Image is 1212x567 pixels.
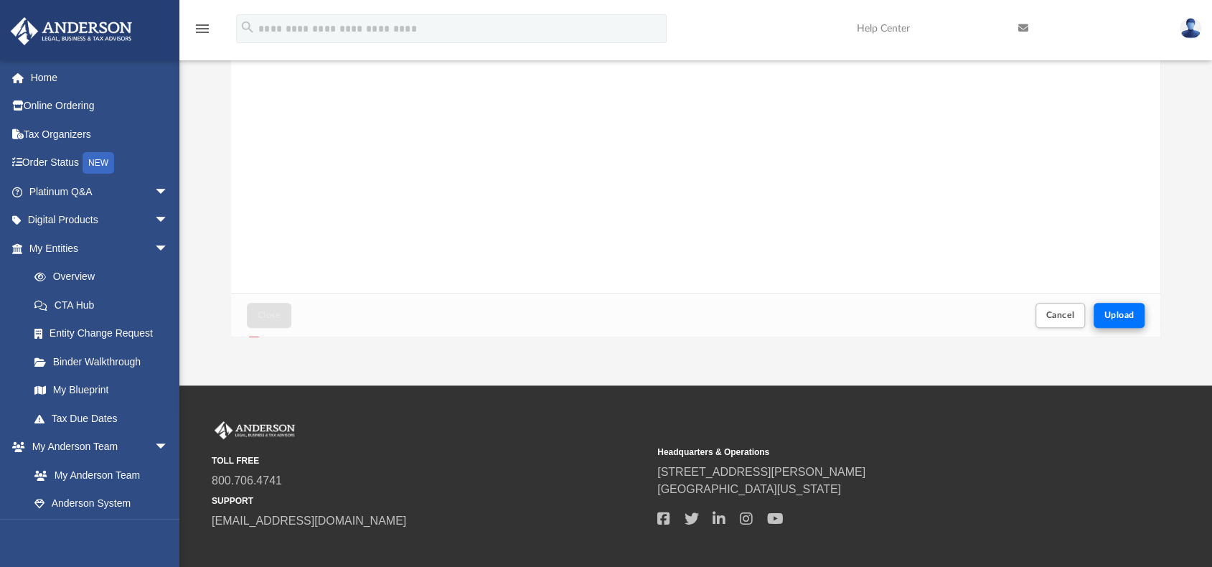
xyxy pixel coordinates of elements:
[212,421,298,440] img: Anderson Advisors Platinum Portal
[154,433,183,462] span: arrow_drop_down
[20,319,190,348] a: Entity Change Request
[657,483,841,495] a: [GEOGRAPHIC_DATA][US_STATE]
[194,20,211,37] i: menu
[258,311,281,319] span: Close
[10,234,190,263] a: My Entitiesarrow_drop_down
[20,517,183,546] a: Client Referrals
[10,433,183,461] a: My Anderson Teamarrow_drop_down
[212,454,647,467] small: TOLL FREE
[83,152,114,174] div: NEW
[240,19,255,35] i: search
[10,92,190,121] a: Online Ordering
[20,347,190,376] a: Binder Walkthrough
[10,177,190,206] a: Platinum Q&Aarrow_drop_down
[1046,311,1075,319] span: Cancel
[10,63,190,92] a: Home
[1035,303,1086,328] button: Cancel
[212,474,282,487] a: 800.706.4741
[194,27,211,37] a: menu
[1180,18,1201,39] img: User Pic
[20,291,190,319] a: CTA Hub
[20,404,190,433] a: Tax Due Dates
[154,177,183,207] span: arrow_drop_down
[657,466,865,478] a: [STREET_ADDRESS][PERSON_NAME]
[1104,311,1135,319] span: Upload
[247,303,291,328] button: Close
[10,120,190,149] a: Tax Organizers
[212,495,647,507] small: SUPPORT
[10,206,190,235] a: Digital Productsarrow_drop_down
[154,206,183,235] span: arrow_drop_down
[1094,303,1145,328] button: Upload
[20,489,183,518] a: Anderson System
[154,234,183,263] span: arrow_drop_down
[10,149,190,178] a: Order StatusNEW
[20,376,183,405] a: My Blueprint
[657,446,1093,459] small: Headquarters & Operations
[6,17,136,45] img: Anderson Advisors Platinum Portal
[20,263,190,291] a: Overview
[212,515,406,527] a: [EMAIL_ADDRESS][DOMAIN_NAME]
[20,461,176,489] a: My Anderson Team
